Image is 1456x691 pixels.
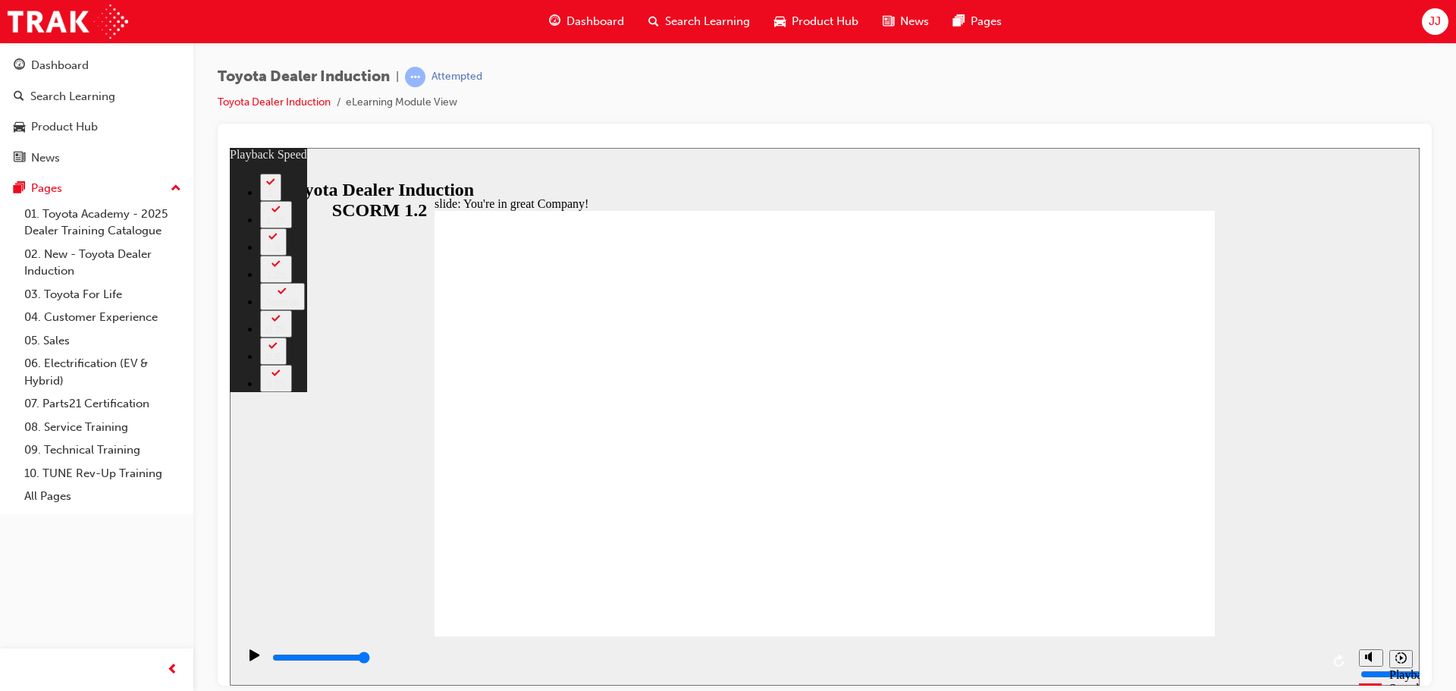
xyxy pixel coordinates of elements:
img: Trak [8,5,128,39]
span: news-icon [883,12,894,31]
span: Toyota Dealer Induction [218,68,390,86]
div: Search Learning [30,88,115,105]
span: JJ [1429,13,1441,30]
span: search-icon [14,90,24,104]
span: News [900,13,929,30]
div: Pages [31,180,62,197]
span: Search Learning [665,13,750,30]
button: Pages [6,174,187,203]
a: 07. Parts21 Certification [18,392,187,416]
input: slide progress [42,504,140,516]
span: | [396,68,399,86]
span: news-icon [14,152,25,165]
button: DashboardSearch LearningProduct HubNews [6,49,187,174]
a: Toyota Dealer Induction [218,96,331,108]
a: 02. New - Toyota Dealer Induction [18,243,187,283]
div: Dashboard [31,57,89,74]
button: JJ [1422,8,1448,35]
button: 2 [30,26,52,53]
a: Dashboard [6,52,187,80]
div: Playback Speed [1159,520,1182,548]
span: guage-icon [549,12,560,31]
span: up-icon [171,179,181,199]
span: prev-icon [167,661,178,680]
a: pages-iconPages [941,6,1014,37]
div: playback controls [8,488,1122,538]
span: Dashboard [566,13,624,30]
a: 05. Sales [18,329,187,353]
a: 10. TUNE Rev-Up Training [18,462,187,485]
div: misc controls [1122,488,1182,538]
button: Playback speed [1159,502,1183,520]
span: pages-icon [14,182,25,196]
input: volume [1131,520,1228,532]
a: All Pages [18,485,187,508]
button: Mute (Ctrl+Alt+M) [1129,501,1153,519]
div: Attempted [431,70,482,84]
a: News [6,144,187,172]
a: car-iconProduct Hub [762,6,871,37]
a: 03. Toyota For Life [18,283,187,306]
a: Product Hub [6,113,187,141]
span: learningRecordVerb_ATTEMPT-icon [405,67,425,87]
span: Product Hub [792,13,858,30]
div: News [31,149,60,167]
div: Product Hub [31,118,98,136]
a: 04. Customer Experience [18,306,187,329]
a: search-iconSearch Learning [636,6,762,37]
li: eLearning Module View [346,94,457,112]
span: car-icon [774,12,786,31]
button: Play (Ctrl+Alt+P) [8,501,33,526]
div: 2 [36,39,45,51]
span: search-icon [648,12,659,31]
span: car-icon [14,121,25,134]
span: pages-icon [953,12,965,31]
a: 06. Electrification (EV & Hybrid) [18,352,187,392]
a: 09. Technical Training [18,438,187,462]
span: guage-icon [14,59,25,73]
span: Pages [971,13,1002,30]
a: guage-iconDashboard [537,6,636,37]
a: 01. Toyota Academy - 2025 Dealer Training Catalogue [18,203,187,243]
button: Replay (Ctrl+Alt+R) [1099,502,1122,525]
a: news-iconNews [871,6,941,37]
a: Search Learning [6,83,187,111]
a: 08. Service Training [18,416,187,439]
